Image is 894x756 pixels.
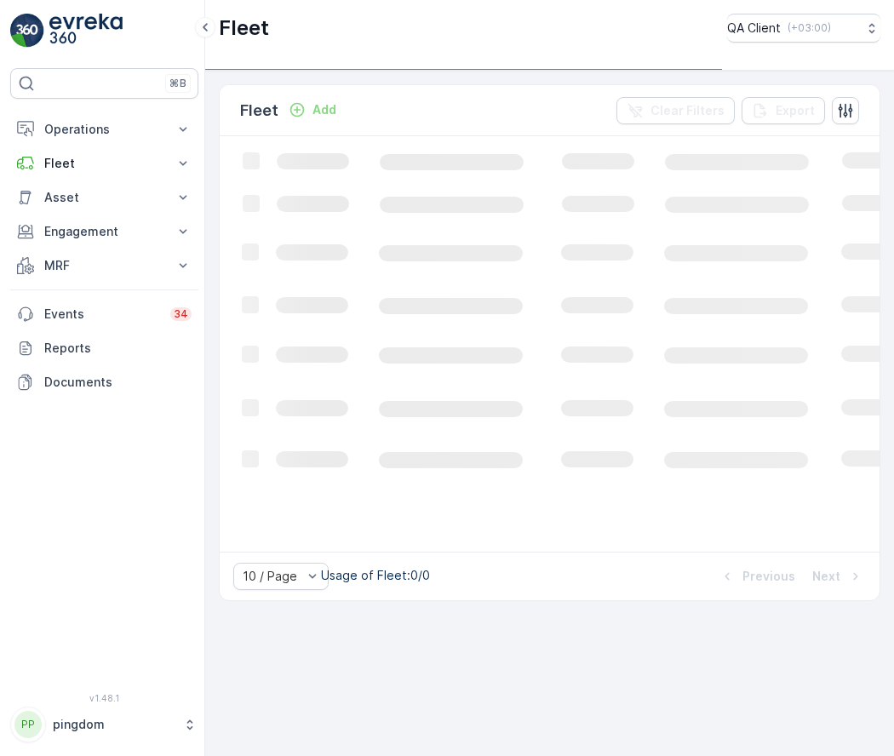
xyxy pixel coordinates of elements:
button: Next [811,566,866,587]
img: logo [10,14,44,48]
p: Reports [44,340,192,357]
p: Documents [44,374,192,391]
p: Engagement [44,223,164,240]
button: MRF [10,249,198,283]
p: ( +03:00 ) [788,21,831,35]
button: Asset [10,180,198,215]
p: Fleet [240,99,278,123]
a: Documents [10,365,198,399]
div: PP [14,711,42,738]
p: 34 [174,307,188,321]
a: Reports [10,331,198,365]
p: Operations [44,121,164,138]
p: Clear Filters [650,102,725,119]
button: Previous [717,566,797,587]
p: Events [44,306,160,323]
span: v 1.48.1 [10,693,198,703]
p: Fleet [219,14,269,42]
p: QA Client [727,20,781,37]
button: Operations [10,112,198,146]
button: Engagement [10,215,198,249]
p: Next [812,568,840,585]
button: PPpingdom [10,707,198,742]
p: Fleet [44,155,164,172]
p: Previous [742,568,795,585]
button: Export [742,97,825,124]
p: MRF [44,257,164,274]
button: Add [282,100,343,120]
button: QA Client(+03:00) [727,14,880,43]
a: Events34 [10,297,198,331]
button: Clear Filters [616,97,735,124]
p: Add [312,101,336,118]
p: Asset [44,189,164,206]
img: logo_light-DOdMpM7g.png [49,14,123,48]
p: Export [776,102,815,119]
button: Fleet [10,146,198,180]
p: ⌘B [169,77,186,90]
p: Usage of Fleet : 0/0 [321,567,430,584]
p: pingdom [53,716,175,733]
